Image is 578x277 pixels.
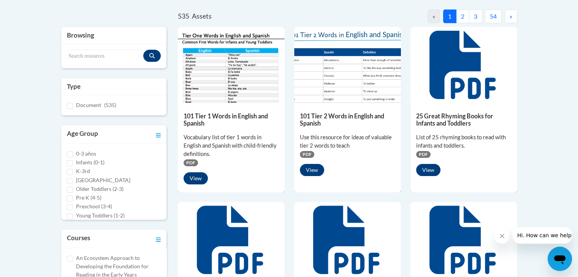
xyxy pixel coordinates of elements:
[67,233,90,244] h3: Courses
[510,13,512,20] span: »
[300,112,395,127] h5: 101 Tier 2 Words in English and Spanish
[443,9,456,23] button: 1
[143,50,161,62] button: Search resources
[505,9,517,23] button: Next
[513,227,572,244] iframe: Message from company
[294,27,401,103] img: 836e94b2-264a-47ae-9840-fb2574307f3b.pdf
[485,9,502,23] button: 54
[178,12,189,20] span: 535
[469,9,482,23] button: 3
[67,82,161,91] h3: Type
[416,112,511,127] h5: 25 Great Rhyming Books for Infants and Toddlers
[494,228,510,244] iframe: Close message
[192,12,212,20] span: Assets
[76,211,125,220] label: Young Toddlers (1-2)
[300,164,324,176] button: View
[67,129,98,140] h3: Age Group
[300,151,314,158] span: PDF
[548,247,572,271] iframe: Button to launch messaging window
[300,133,395,150] div: Use this resource for ideas of valuable tier 2 words to teach
[76,176,130,184] label: [GEOGRAPHIC_DATA]
[184,133,279,158] div: Vocabulary list of tier 1 words in English and Spanish with child-friendly definitions.
[76,158,105,167] label: Infants (0-1)
[184,112,279,127] h5: 101 Tier 1 Words in English and Spanish
[178,27,285,103] img: d35314be-4b7e-462d-8f95-b17e3d3bb747.pdf
[456,9,469,23] button: 2
[76,185,124,193] label: Older Toddlers (2-3)
[347,9,517,23] nav: Pagination Navigation
[67,31,161,40] h3: Browsing
[416,151,431,158] span: PDF
[76,167,90,175] label: K-3rd
[156,233,161,244] a: Toggle collapse
[184,172,208,184] button: View
[156,129,161,140] a: Toggle collapse
[416,133,511,150] div: List of 25 rhyming books to read with infants and toddlers.
[76,102,101,108] span: Document
[67,50,144,63] input: Search resources
[104,102,116,108] span: (535)
[76,194,101,202] label: Pre K (4-5)
[76,150,96,158] label: 0-3 años
[5,5,62,11] span: Hi. How can we help?
[416,164,440,176] button: View
[76,202,112,211] label: Preschool (3-4)
[184,159,198,166] span: PDF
